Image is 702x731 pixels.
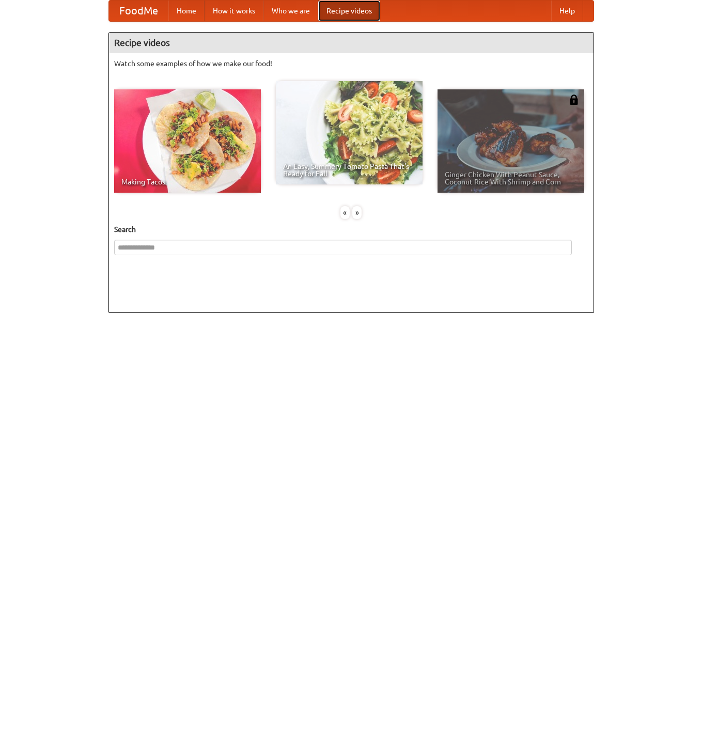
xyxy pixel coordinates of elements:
a: Recipe videos [318,1,380,21]
a: Making Tacos [114,89,261,193]
span: Making Tacos [121,178,254,185]
h5: Search [114,224,588,235]
a: Home [168,1,205,21]
h4: Recipe videos [109,33,594,53]
a: How it works [205,1,263,21]
img: 483408.png [569,95,579,105]
span: An Easy, Summery Tomato Pasta That's Ready for Fall [283,163,415,177]
div: « [340,206,350,219]
p: Watch some examples of how we make our food! [114,58,588,69]
div: » [352,206,362,219]
a: Help [551,1,583,21]
a: Who we are [263,1,318,21]
a: An Easy, Summery Tomato Pasta That's Ready for Fall [276,81,423,184]
a: FoodMe [109,1,168,21]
